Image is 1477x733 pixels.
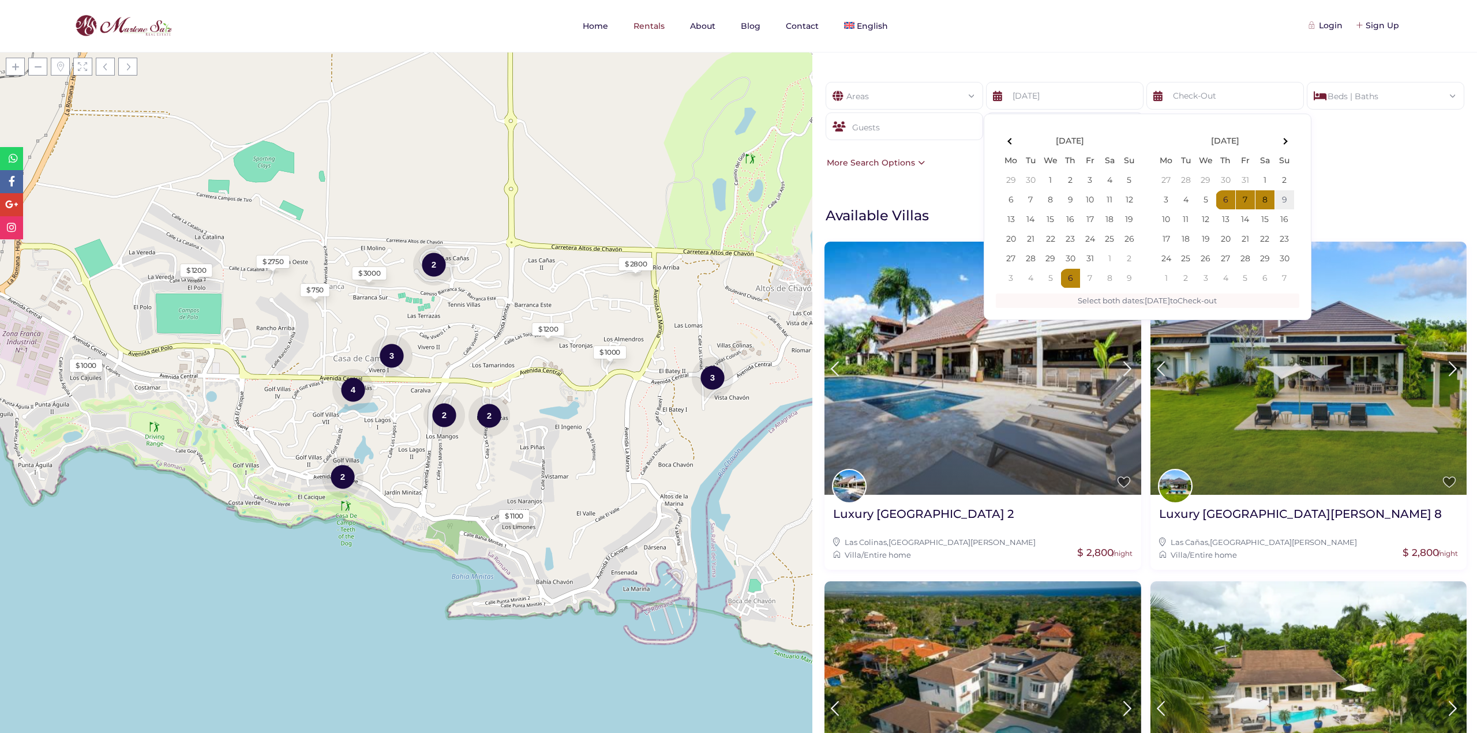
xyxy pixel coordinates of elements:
div: 2 [423,393,465,437]
th: Sa [1255,151,1274,171]
div: $ 3000 [358,268,381,279]
td: 27 [1001,249,1021,269]
div: 3 [371,334,413,377]
div: $ 1200 [538,324,558,334]
td: 3 [1080,171,1100,190]
td: 28 [1176,171,1195,190]
td: 8 [1040,190,1060,210]
a: [GEOGRAPHIC_DATA][PERSON_NAME] [1210,537,1357,547]
td: 24 [1080,230,1100,249]
div: 4 [332,368,374,411]
div: More Search Options [824,156,925,169]
div: $ 750 [306,285,324,295]
th: [DATE] [1021,131,1119,151]
td: 29 [1255,249,1274,269]
div: Loading Maps [320,188,493,249]
td: 23 [1060,230,1080,249]
td: 9 [1060,190,1080,210]
td: 19 [1195,230,1216,249]
td: 6 [1001,190,1021,210]
div: 2 [468,394,510,437]
img: Luxury Villa Cañas 8 [1150,242,1467,494]
td: 1 [1255,171,1274,190]
th: Mo [1001,151,1021,171]
td: 31 [1235,171,1255,190]
div: 3 [692,356,733,399]
th: Th [1216,151,1235,171]
th: Mo [1156,151,1176,171]
th: We [1195,151,1216,171]
td: 26 [1119,230,1139,249]
td: 10 [1080,190,1100,210]
a: Entire home [864,550,911,559]
td: 4 [1176,190,1195,210]
div: $ 2800 [625,259,647,269]
td: 28 [1021,249,1040,269]
th: [DATE] [1176,131,1274,151]
td: 31 [1080,249,1100,269]
td: 4 [1100,171,1119,190]
td: 12 [1195,210,1216,230]
div: 2 [322,455,363,498]
td: 29 [1195,171,1216,190]
td: 20 [1216,230,1235,249]
div: / [1159,548,1459,561]
td: 3 [1001,269,1021,288]
td: 6 [1216,190,1235,210]
td: 2 [1060,171,1080,190]
td: 21 [1235,230,1255,249]
th: Tu [1176,151,1195,171]
td: 5 [1235,269,1255,288]
div: / [833,548,1133,561]
td: 29 [1040,249,1060,269]
td: 28 [1235,249,1255,269]
th: Fr [1235,151,1255,171]
td: 2 [1176,269,1195,288]
td: 1 [1100,249,1119,269]
h2: Luxury [GEOGRAPHIC_DATA] 2 [833,506,1014,521]
div: , [833,536,1133,548]
td: 23 [1274,230,1294,249]
td: 8 [1100,269,1119,288]
td: 29 [1001,171,1021,190]
div: Beds | Baths [1316,82,1455,103]
td: 2 [1274,171,1294,190]
td: 30 [1274,249,1294,269]
img: logo [72,12,175,40]
a: Villa [1171,550,1187,559]
td: 7 [1021,190,1040,210]
td: 24 [1156,249,1176,269]
td: 19 [1119,210,1139,230]
img: Luxury Villa Colinas 2 [824,242,1141,494]
td: 1 [1156,269,1176,288]
td: 6 [1060,269,1080,288]
th: Su [1274,151,1294,171]
div: 2 [413,243,455,286]
td: 17 [1080,210,1100,230]
div: Select both dates: to [996,294,1300,308]
td: 5 [1119,171,1139,190]
a: Luxury [GEOGRAPHIC_DATA] 2 [833,506,1014,530]
td: 16 [1274,210,1294,230]
div: $ 1200 [186,265,207,276]
td: 12 [1119,190,1139,210]
td: 17 [1156,230,1176,249]
td: 7 [1080,269,1100,288]
div: Sign Up [1357,19,1399,32]
div: $ 1000 [76,360,96,371]
td: 11 [1100,190,1119,210]
th: Th [1060,151,1080,171]
h1: Available Villas [826,206,1471,224]
td: 1 [1040,171,1060,190]
td: 13 [1216,210,1235,230]
td: 11 [1176,210,1195,230]
th: We [1040,151,1060,171]
td: 22 [1255,230,1274,249]
td: 8 [1255,190,1274,210]
td: 27 [1156,171,1176,190]
a: [GEOGRAPHIC_DATA][PERSON_NAME] [889,537,1036,547]
a: Entire home [1190,550,1237,559]
td: 21 [1021,230,1040,249]
a: Las Colinas [845,537,887,547]
div: $ 1000 [599,347,620,358]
